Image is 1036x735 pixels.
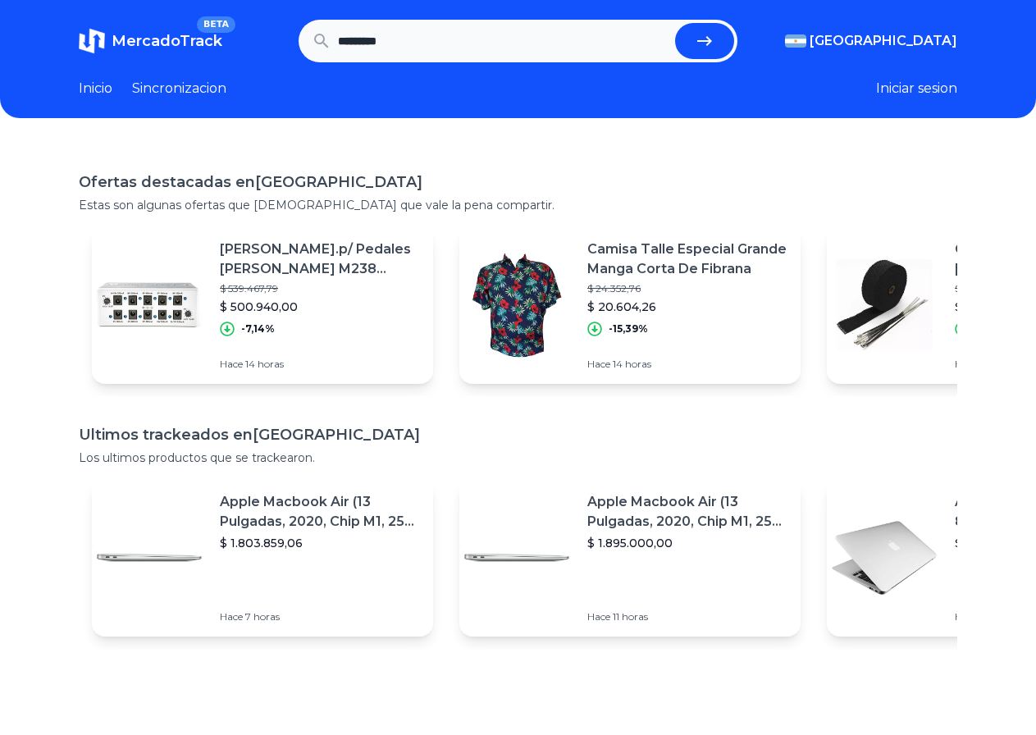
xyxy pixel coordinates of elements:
[587,535,787,551] p: $ 1.895.000,00
[587,358,787,371] p: Hace 14 horas
[197,16,235,33] span: BETA
[459,479,801,637] a: Featured imageApple Macbook Air (13 Pulgadas, 2020, Chip M1, 256 Gb De Ssd, 8 Gb De Ram) - Plata$...
[785,31,957,51] button: [GEOGRAPHIC_DATA]
[220,240,420,279] p: [PERSON_NAME].p/ Pedales [PERSON_NAME] M238 Isobrick Oferta
[810,31,957,51] span: [GEOGRAPHIC_DATA]
[459,248,574,363] img: Featured image
[587,240,787,279] p: Camisa Talle Especial Grande Manga Corta De Fibrana
[92,226,433,384] a: Featured image[PERSON_NAME].p/ Pedales [PERSON_NAME] M238 Isobrick Oferta$ 539.467,79$ 500.940,00...
[587,299,787,315] p: $ 20.604,26
[241,322,275,336] p: -7,14%
[220,358,420,371] p: Hace 14 horas
[220,282,420,295] p: $ 539.467,79
[92,248,207,363] img: Featured image
[587,492,787,532] p: Apple Macbook Air (13 Pulgadas, 2020, Chip M1, 256 Gb De Ssd, 8 Gb De Ram) - Plata
[459,500,574,615] img: Featured image
[459,226,801,384] a: Featured imageCamisa Talle Especial Grande Manga Corta De Fibrana$ 24.352,76$ 20.604,26-15,39%Hac...
[220,492,420,532] p: Apple Macbook Air (13 Pulgadas, 2020, Chip M1, 256 Gb De Ssd, 8 Gb De Ram) - Plata
[92,479,433,637] a: Featured imageApple Macbook Air (13 Pulgadas, 2020, Chip M1, 256 Gb De Ssd, 8 Gb De Ram) - Plata$...
[112,32,222,50] span: MercadoTrack
[785,34,806,48] img: Argentina
[79,79,112,98] a: Inicio
[827,248,942,363] img: Featured image
[132,79,226,98] a: Sincronizacion
[79,197,957,213] p: Estas son algunas ofertas que [DEMOGRAPHIC_DATA] que vale la pena compartir.
[220,299,420,315] p: $ 500.940,00
[79,28,222,54] a: MercadoTrackBETA
[220,610,420,623] p: Hace 7 horas
[79,450,957,466] p: Los ultimos productos que se trackearon.
[79,171,957,194] h1: Ofertas destacadas en [GEOGRAPHIC_DATA]
[827,500,942,615] img: Featured image
[79,423,957,446] h1: Ultimos trackeados en [GEOGRAPHIC_DATA]
[587,282,787,295] p: $ 24.352,76
[587,610,787,623] p: Hace 11 horas
[609,322,648,336] p: -15,39%
[876,79,957,98] button: Iniciar sesion
[220,535,420,551] p: $ 1.803.859,06
[92,500,207,615] img: Featured image
[79,28,105,54] img: MercadoTrack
